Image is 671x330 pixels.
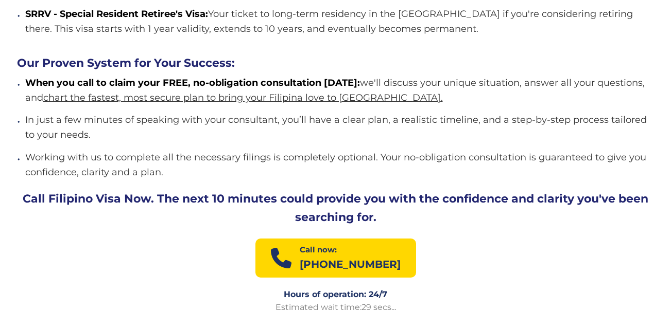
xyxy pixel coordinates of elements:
p: Working with us to complete all the necessary filings is completely optional. Your no-obligation ... [25,150,655,180]
p: we'll discuss your unique situation, answer all your questions, and [25,76,655,105]
span: Hours of operation: 24/7 [17,290,655,299]
span: • [17,76,20,93]
span: • [17,150,20,167]
p: Estimated wait time: ... [17,301,655,314]
span: • [17,7,20,24]
a: chart the fastest, most secure plan to bring your Filipina love to [GEOGRAPHIC_DATA]. [43,92,443,103]
p: Call Filipino Visa Now. The next 10 minutes could provide you with the confidence and clarity you... [17,190,655,226]
p: Your ticket to long-term residency in the [GEOGRAPHIC_DATA] if you're considering retiring there.... [25,7,655,36]
h2: Our Proven System for Your Success: [17,57,655,70]
p: Call now: [300,244,401,256]
p: In just a few minutes of speaking with your consultant, you’ll have a clear plan, a realistic tim... [25,113,655,142]
span: • [17,113,20,130]
span: 29 secs [362,302,391,312]
p: [PHONE_NUMBER] [300,256,401,272]
strong: When you call to claim your FREE, no-obligation consultation [DATE]: [25,77,360,88]
strong: SRRV - Special Resident Retiree's Visa: [25,8,208,20]
p: 📞 [271,248,291,268]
